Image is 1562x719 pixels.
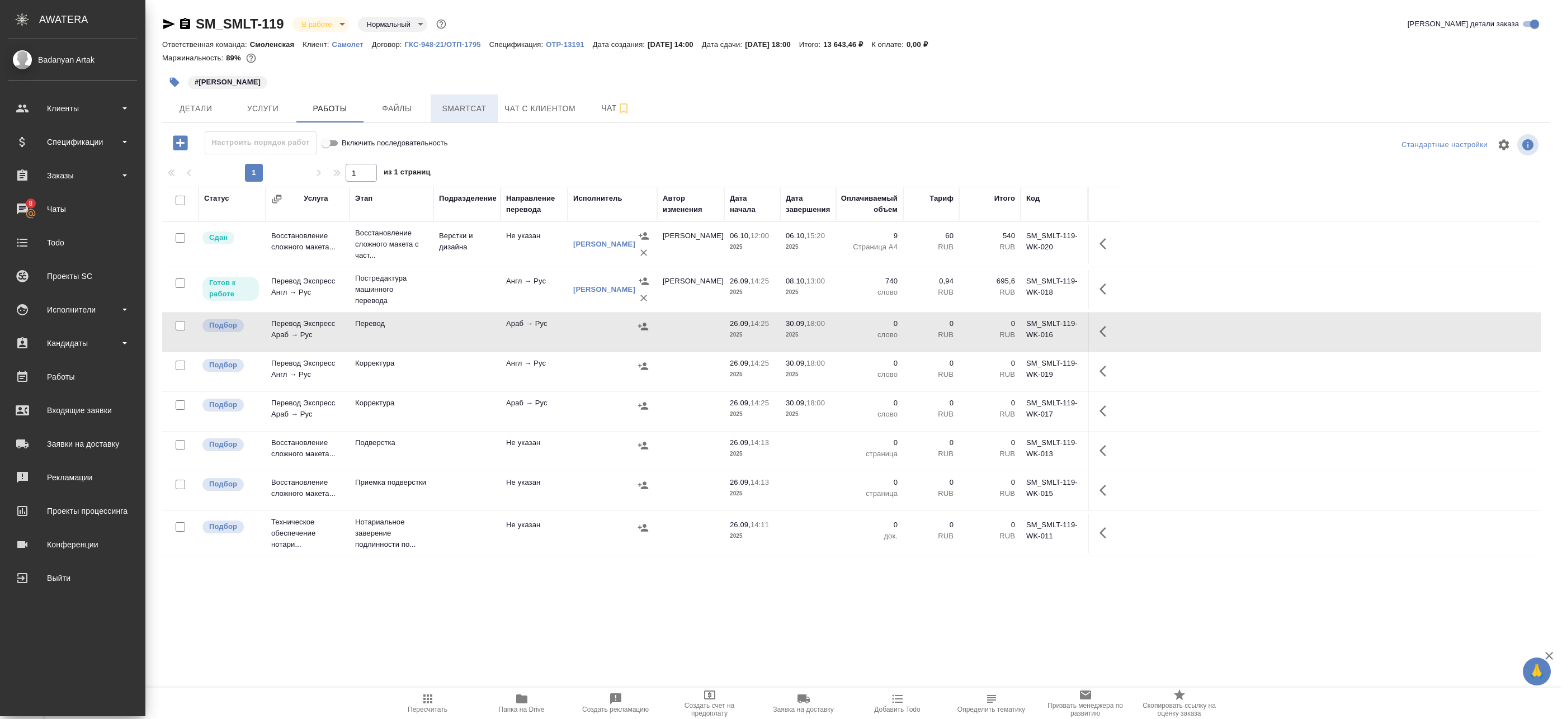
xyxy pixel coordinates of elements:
span: Включить последовательность [342,138,448,149]
div: Оплачиваемый объем [841,193,898,215]
p: Маржинальность: [162,54,226,62]
p: 60 [909,230,954,242]
div: Можно подбирать исполнителей [201,398,260,413]
p: RUB [965,242,1015,253]
p: 14:13 [751,478,769,486]
a: Выйти [3,564,143,592]
p: RUB [909,329,954,340]
button: Здесь прячутся важные кнопки [1093,318,1120,345]
td: Перевод Экспресс Араб → Рус [266,313,350,352]
button: В работе [298,20,335,29]
span: Посмотреть информацию [1517,134,1541,155]
p: RUB [965,488,1015,499]
span: Настроить таблицу [1490,131,1517,158]
p: 2025 [730,448,775,460]
p: 0 [965,437,1015,448]
a: [PERSON_NAME] [573,285,635,294]
p: Итого: [799,40,823,49]
p: Дата сдачи: [702,40,745,49]
p: 2025 [730,287,775,298]
p: слово [842,329,898,340]
button: Назначить [635,519,652,536]
p: Самолет [332,40,371,49]
button: Назначить [635,358,652,375]
td: Перевод Экспресс Англ → Рус [266,352,350,391]
div: Входящие заявки [8,402,137,419]
p: 26.09, [730,319,751,328]
p: 13 643,46 ₽ [823,40,871,49]
a: ГКС-948-21/ОТП-1795 [404,39,489,49]
p: 18:00 [806,399,825,407]
p: Страница А4 [842,242,898,253]
p: RUB [909,409,954,420]
p: 08.10, [786,277,806,285]
p: RUB [965,369,1015,380]
p: слово [842,409,898,420]
td: SM_SMLT-119-WK-020 [1021,225,1088,264]
p: 0 [842,477,898,488]
div: Итого [994,193,1015,204]
button: Здесь прячутся важные кнопки [1093,519,1120,546]
span: Заявка на доставку [773,706,833,713]
p: 12:00 [751,231,769,240]
a: Работы [3,363,143,391]
td: Не указан [501,471,568,510]
p: 0 [842,318,898,329]
div: Проекты процессинга [8,503,137,519]
p: 2025 [730,242,775,253]
p: RUB [965,287,1015,298]
button: 🙏 [1523,657,1551,685]
button: Удалить [635,244,652,261]
p: RUB [909,287,954,298]
p: 14:11 [751,521,769,529]
p: Смоленская [250,40,303,49]
button: Здесь прячутся важные кнопки [1093,358,1120,385]
a: Конференции [3,531,143,559]
p: 26.09, [730,399,751,407]
div: Можно подбирать исполнителей [201,318,260,333]
button: Пересчитать [381,688,475,719]
span: Чат с клиентом [504,102,575,116]
button: Добавить работу [165,131,196,154]
span: Файлы [370,102,424,116]
p: 2025 [786,369,830,380]
p: 2025 [730,369,775,380]
p: 0 [909,398,954,409]
span: Добавить Todo [874,706,920,713]
div: Статус [204,193,229,204]
a: [PERSON_NAME] [573,240,635,248]
p: 540 [965,230,1015,242]
button: Определить тематику [945,688,1039,719]
p: RUB [909,448,954,460]
p: 695,6 [965,276,1015,287]
td: [PERSON_NAME] [657,270,724,309]
button: Папка на Drive [475,688,569,719]
p: 0,00 ₽ [907,40,936,49]
td: SM_SMLT-119-WK-018 [1021,270,1088,309]
button: Здесь прячутся важные кнопки [1093,276,1120,302]
div: Направление перевода [506,193,562,215]
a: Входящие заявки [3,396,143,424]
span: Детали [169,102,223,116]
p: 14:13 [751,438,769,447]
p: 15:20 [806,231,825,240]
div: AWATERA [39,8,145,31]
span: Определить тематику [957,706,1025,713]
p: OTP-13191 [546,40,592,49]
button: Создать счет на предоплату [663,688,757,719]
p: Перевод [355,318,428,329]
div: Заказы [8,167,137,184]
button: Скопировать ссылку [178,17,192,31]
div: split button [1399,136,1490,154]
p: Договор: [372,40,405,49]
div: Можно подбирать исполнителей [201,519,260,534]
div: Дата начала [730,193,775,215]
p: Ответственная команда: [162,40,250,49]
p: 0 [842,519,898,531]
p: 0 [909,519,954,531]
button: Нормальный [364,20,414,29]
td: SM_SMLT-119-WK-011 [1021,514,1088,553]
p: 0 [965,318,1015,329]
p: ГКС-948-21/ОТП-1795 [404,40,489,49]
td: Восстановление сложного макета... [266,471,350,510]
